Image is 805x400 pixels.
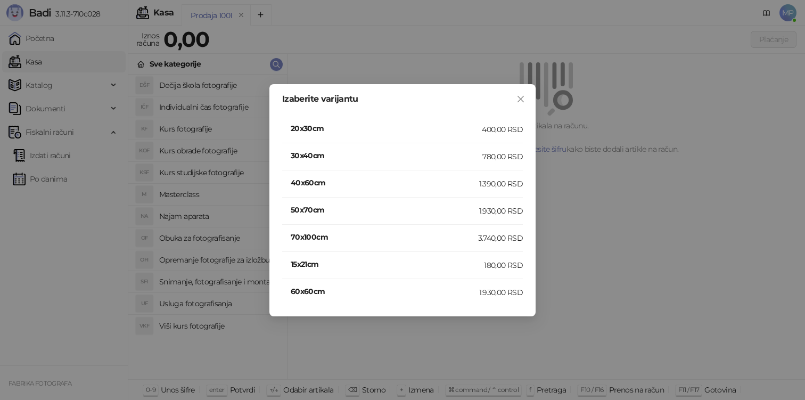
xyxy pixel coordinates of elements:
[479,205,523,217] div: 1.930,00 RSD
[484,259,523,271] div: 180,00 RSD
[512,95,529,103] span: Zatvori
[291,177,479,189] h4: 40x60cm
[479,178,523,190] div: 1.390,00 RSD
[282,95,523,103] div: Izaberite varijantu
[291,258,484,270] h4: 15x21cm
[512,91,529,108] button: Close
[479,287,523,298] div: 1.930,00 RSD
[482,151,523,162] div: 780,00 RSD
[291,231,478,243] h4: 70x100cm
[482,124,523,135] div: 400,00 RSD
[516,95,525,103] span: close
[478,232,523,244] div: 3.740,00 RSD
[291,204,479,216] h4: 50x70cm
[291,150,482,161] h4: 30x40cm
[291,123,482,134] h4: 20x30cm
[291,285,479,297] h4: 60x60cm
